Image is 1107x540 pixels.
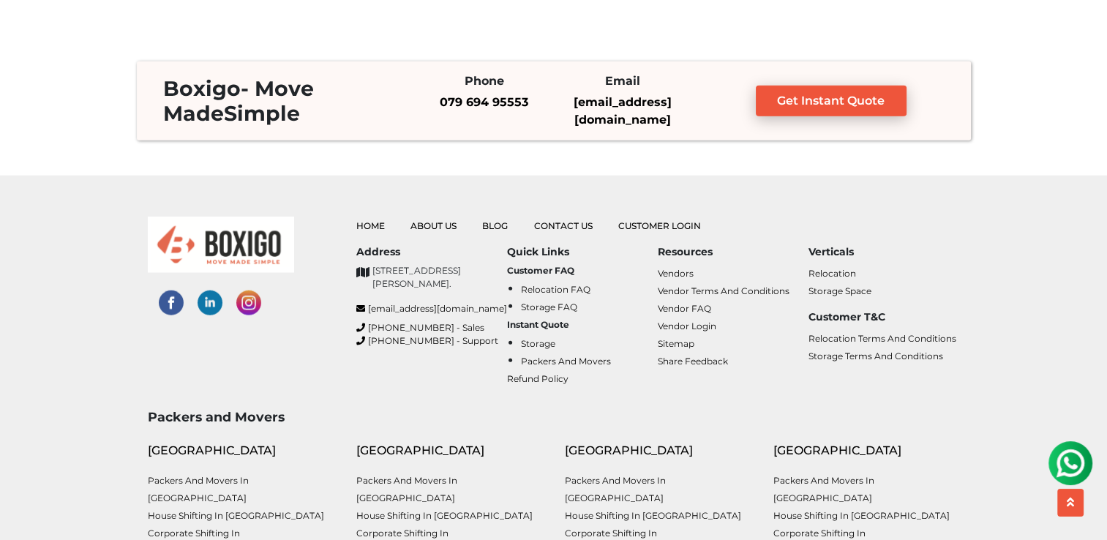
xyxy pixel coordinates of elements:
[658,338,694,349] a: Sitemap
[521,284,590,295] a: Relocation FAQ
[440,95,528,109] a: 079 694 95553
[159,290,184,315] img: facebook-social-links
[151,76,401,126] h3: - Move Made
[658,246,808,258] h6: Resources
[356,510,533,521] a: House shifting in [GEOGRAPHIC_DATA]
[356,302,507,315] a: [EMAIL_ADDRESS][DOMAIN_NAME]
[658,320,716,331] a: Vendor Login
[148,510,324,521] a: House shifting in [GEOGRAPHIC_DATA]
[521,338,555,349] a: Storage
[658,356,728,367] a: Share Feedback
[658,303,711,314] a: Vendor FAQ
[372,264,507,290] p: [STREET_ADDRESS][PERSON_NAME].
[658,285,789,296] a: Vendor Terms and Conditions
[148,217,294,273] img: boxigo_logo_small
[507,373,568,384] a: Refund Policy
[198,290,222,315] img: linked-in-social-links
[507,319,569,330] b: Instant Quote
[356,442,543,460] div: [GEOGRAPHIC_DATA]
[534,220,593,231] a: Contact Us
[618,220,701,231] a: Customer Login
[410,220,457,231] a: About Us
[148,475,249,503] a: Packers and Movers in [GEOGRAPHIC_DATA]
[482,220,508,231] a: Blog
[808,333,956,344] a: Relocation Terms and Conditions
[565,442,751,460] div: [GEOGRAPHIC_DATA]
[148,409,960,424] h3: Packers and Movers
[163,76,241,101] span: Boxigo
[773,475,874,503] a: Packers and Movers in [GEOGRAPHIC_DATA]
[565,475,666,503] a: Packers and Movers in [GEOGRAPHIC_DATA]
[356,220,385,231] a: Home
[773,510,950,521] a: House shifting in [GEOGRAPHIC_DATA]
[356,246,507,258] h6: Address
[564,74,681,88] h6: Email
[507,246,658,258] h6: Quick Links
[1057,489,1084,517] button: scroll up
[808,285,871,296] a: Storage Space
[773,442,960,460] div: [GEOGRAPHIC_DATA]
[356,321,507,334] a: [PHONE_NUMBER] - Sales
[658,268,694,279] a: Vendors
[808,268,856,279] a: Relocation
[808,246,959,258] h6: Verticals
[224,101,300,126] span: Simple
[756,86,907,116] a: Get Instant Quote
[521,301,577,312] a: Storage FAQ
[356,334,507,348] a: [PHONE_NUMBER] - Support
[565,510,741,521] a: House shifting in [GEOGRAPHIC_DATA]
[808,311,959,323] h6: Customer T&C
[507,265,574,276] b: Customer FAQ
[808,350,943,361] a: Storage Terms and Conditions
[236,290,261,315] img: instagram-social-links
[356,475,457,503] a: Packers and Movers in [GEOGRAPHIC_DATA]
[426,74,543,88] h6: Phone
[521,356,611,367] a: Packers and Movers
[574,95,672,127] a: [EMAIL_ADDRESS][DOMAIN_NAME]
[148,442,334,460] div: [GEOGRAPHIC_DATA]
[15,15,44,44] img: whatsapp-icon.svg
